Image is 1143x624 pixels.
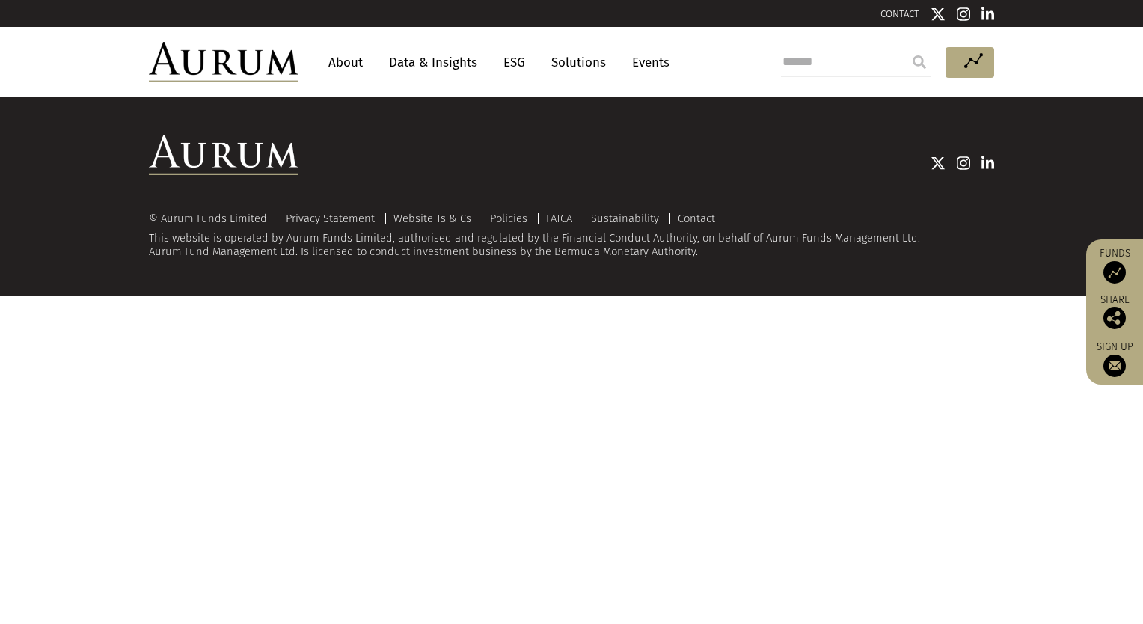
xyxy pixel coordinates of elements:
[678,212,715,225] a: Contact
[931,156,946,171] img: Twitter icon
[904,47,934,77] input: Submit
[981,7,995,22] img: Linkedin icon
[149,213,275,224] div: © Aurum Funds Limited
[490,212,527,225] a: Policies
[546,212,572,225] a: FATCA
[149,135,298,175] img: Aurum Logo
[381,49,485,76] a: Data & Insights
[286,212,375,225] a: Privacy Statement
[544,49,613,76] a: Solutions
[957,156,970,171] img: Instagram icon
[149,212,994,258] div: This website is operated by Aurum Funds Limited, authorised and regulated by the Financial Conduc...
[591,212,659,225] a: Sustainability
[321,49,370,76] a: About
[931,7,946,22] img: Twitter icon
[1103,261,1126,284] img: Access Funds
[149,42,298,82] img: Aurum
[393,212,471,225] a: Website Ts & Cs
[496,49,533,76] a: ESG
[1094,295,1136,329] div: Share
[625,49,669,76] a: Events
[1094,247,1136,284] a: Funds
[981,156,995,171] img: Linkedin icon
[957,7,970,22] img: Instagram icon
[880,8,919,19] a: CONTACT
